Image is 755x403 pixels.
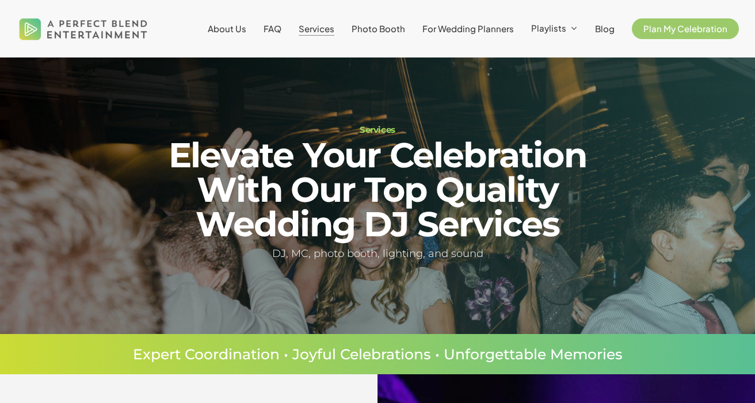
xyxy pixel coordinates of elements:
[595,24,615,33] a: Blog
[264,24,281,33] a: FAQ
[531,24,578,34] a: Playlists
[422,24,514,33] a: For Wedding Planners
[208,24,246,33] a: About Us
[16,8,151,49] img: A Perfect Blend Entertainment
[531,22,566,33] span: Playlists
[643,23,727,34] span: Plan My Celebration
[352,24,405,33] a: Photo Booth
[632,24,739,33] a: Plan My Celebration
[595,23,615,34] span: Blog
[154,125,601,134] h1: Services
[299,23,334,34] span: Services
[264,23,281,34] span: FAQ
[35,347,720,362] p: Expert Coordination • Joyful Celebrations • Unforgettable Memories
[352,23,405,34] span: Photo Booth
[299,24,334,33] a: Services
[154,138,601,241] h2: Elevate Your Celebration With Our Top Quality Wedding DJ Services
[208,23,246,34] span: About Us
[422,23,514,34] span: For Wedding Planners
[154,245,601,262] h5: DJ, MC, photo booth, lighting, and sound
